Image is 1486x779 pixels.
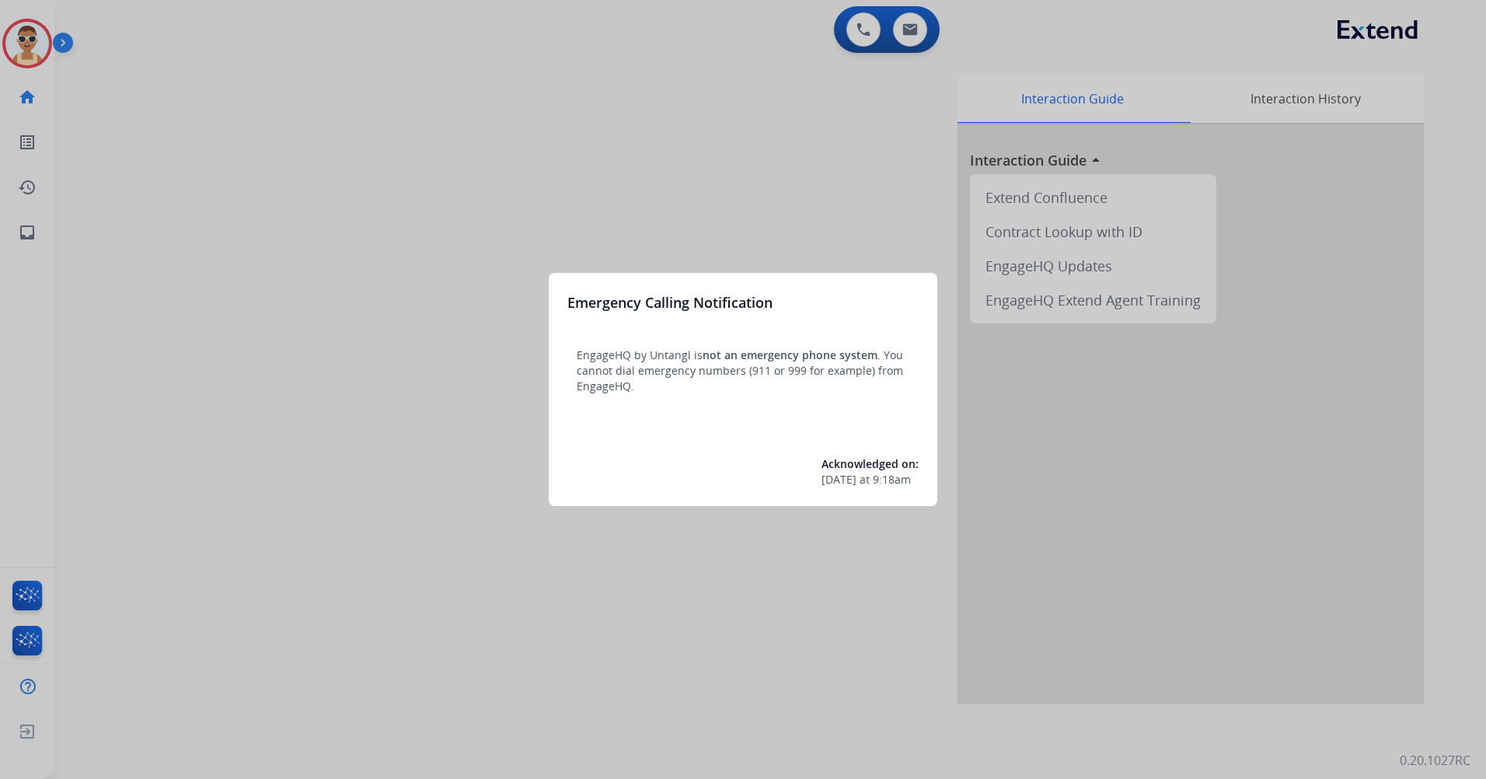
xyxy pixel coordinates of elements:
p: 0.20.1027RC [1400,751,1470,770]
span: Acknowledged on: [821,456,919,471]
div: at [821,472,919,487]
span: 9:18am [873,472,911,487]
h3: Emergency Calling Notification [567,292,773,313]
span: [DATE] [821,472,856,487]
p: EngageHQ by Untangl is . You cannot dial emergency numbers (911 or 999 for example) from EngageHQ. [577,348,909,394]
span: not an emergency phone system [703,348,877,362]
